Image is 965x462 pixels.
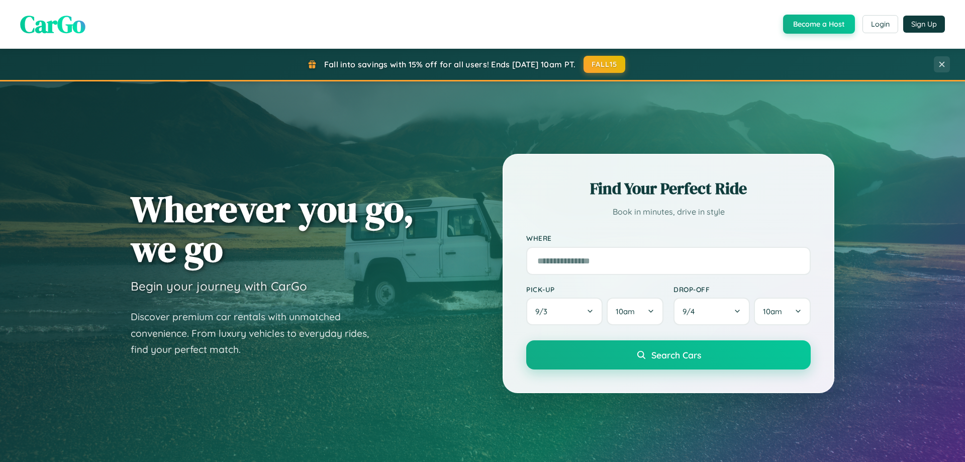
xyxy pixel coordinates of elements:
[526,205,811,219] p: Book in minutes, drive in style
[763,307,782,316] span: 10am
[673,298,750,325] button: 9/4
[616,307,635,316] span: 10am
[683,307,700,316] span: 9 / 4
[535,307,552,316] span: 9 / 3
[526,298,603,325] button: 9/3
[131,279,307,294] h3: Begin your journey with CarGo
[131,189,414,268] h1: Wherever you go, we go
[526,177,811,200] h2: Find Your Perfect Ride
[754,298,811,325] button: 10am
[607,298,663,325] button: 10am
[862,15,898,33] button: Login
[20,8,85,41] span: CarGo
[526,285,663,294] label: Pick-up
[673,285,811,294] label: Drop-off
[584,56,626,73] button: FALL15
[526,234,811,243] label: Where
[324,59,576,69] span: Fall into savings with 15% off for all users! Ends [DATE] 10am PT.
[651,349,701,360] span: Search Cars
[903,16,945,33] button: Sign Up
[131,309,382,358] p: Discover premium car rentals with unmatched convenience. From luxury vehicles to everyday rides, ...
[526,340,811,369] button: Search Cars
[783,15,855,34] button: Become a Host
